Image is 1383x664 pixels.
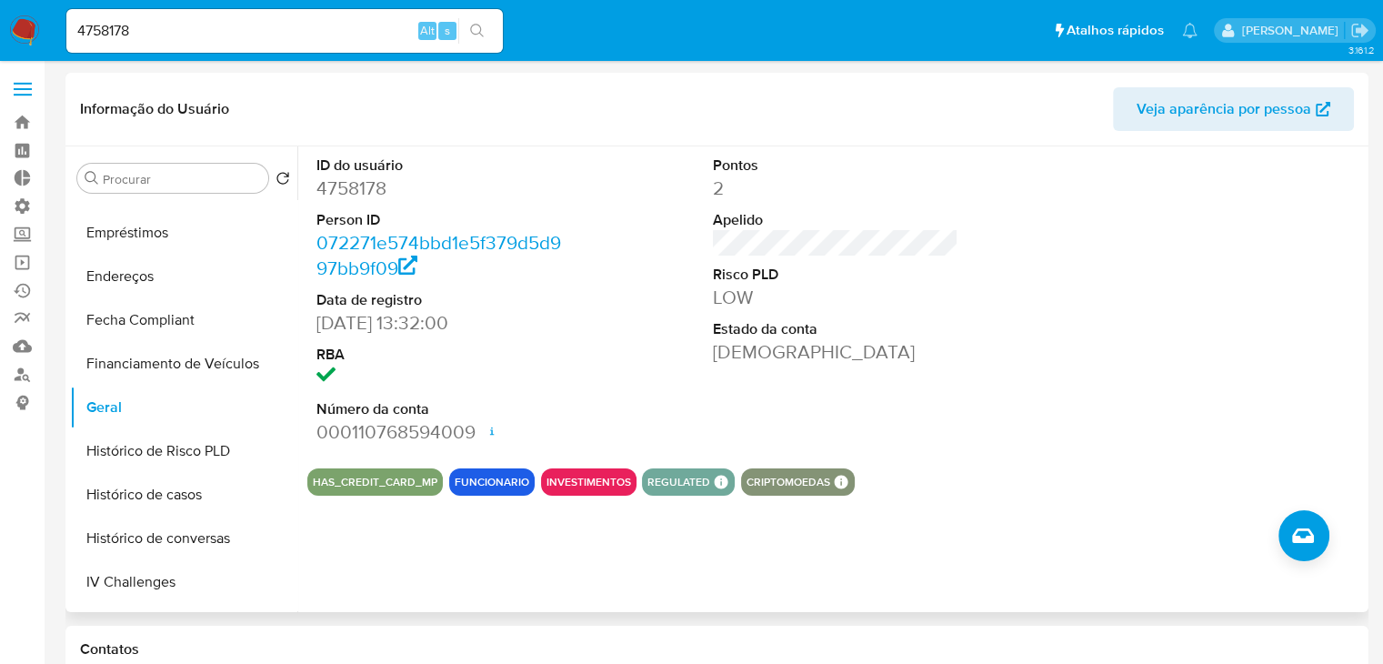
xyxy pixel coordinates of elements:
[1137,87,1311,131] span: Veja aparência por pessoa
[316,399,563,419] dt: Número da conta
[316,290,563,310] dt: Data de registro
[70,473,297,517] button: Histórico de casos
[713,210,959,230] dt: Apelido
[70,255,297,298] button: Endereços
[70,517,297,560] button: Histórico de conversas
[276,171,290,191] button: Retornar ao pedido padrão
[70,211,297,255] button: Empréstimos
[70,604,297,648] button: Insurtech
[316,310,563,336] dd: [DATE] 13:32:00
[316,156,563,176] dt: ID do usuário
[713,265,959,285] dt: Risco PLD
[103,171,261,187] input: Procurar
[1350,21,1369,40] a: Sair
[713,319,959,339] dt: Estado da conta
[1067,21,1164,40] span: Atalhos rápidos
[1113,87,1354,131] button: Veja aparência por pessoa
[70,342,297,386] button: Financiamento de Veículos
[713,285,959,310] dd: LOW
[420,22,435,39] span: Alt
[66,19,503,43] input: Pesquise usuários ou casos...
[316,419,563,445] dd: 000110768594009
[713,339,959,365] dd: [DEMOGRAPHIC_DATA]
[85,171,99,186] button: Procurar
[80,100,229,118] h1: Informação do Usuário
[458,18,496,44] button: search-icon
[80,640,1354,659] h1: Contatos
[316,210,563,230] dt: Person ID
[70,560,297,604] button: IV Challenges
[445,22,450,39] span: s
[1241,22,1344,39] p: matias.logusso@mercadopago.com.br
[70,386,297,429] button: Geral
[713,156,959,176] dt: Pontos
[316,176,563,201] dd: 4758178
[70,298,297,342] button: Fecha Compliant
[1182,23,1198,38] a: Notificações
[316,345,563,365] dt: RBA
[713,176,959,201] dd: 2
[316,229,561,281] a: 072271e574bbd1e5f379d5d997bb9f09
[70,429,297,473] button: Histórico de Risco PLD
